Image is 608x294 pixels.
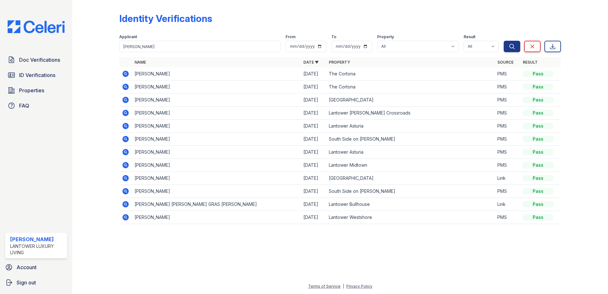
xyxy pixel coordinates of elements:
[377,34,394,39] label: Property
[3,20,70,33] img: CE_Logo_Blue-a8612792a0a2168367f1c8372b55b34899dd931a85d93a1a3d3e32e68fde9ad4.png
[523,136,553,142] div: Pass
[495,120,520,133] td: PMS
[132,120,301,133] td: [PERSON_NAME]
[132,133,301,146] td: [PERSON_NAME]
[495,107,520,120] td: PMS
[495,159,520,172] td: PMS
[132,107,301,120] td: [PERSON_NAME]
[301,120,326,133] td: [DATE]
[132,198,301,211] td: [PERSON_NAME] [PERSON_NAME] GRAS [PERSON_NAME]
[523,71,553,77] div: Pass
[132,211,301,224] td: [PERSON_NAME]
[523,84,553,90] div: Pass
[301,198,326,211] td: [DATE]
[132,146,301,159] td: [PERSON_NAME]
[19,102,29,109] span: FAQ
[3,276,70,289] a: Sign out
[19,56,60,64] span: Doc Verifications
[132,80,301,94] td: [PERSON_NAME]
[308,284,341,289] a: Terms of Service
[326,172,495,185] td: [GEOGRAPHIC_DATA]
[132,185,301,198] td: [PERSON_NAME]
[523,175,553,181] div: Pass
[301,185,326,198] td: [DATE]
[326,185,495,198] td: South Side on [PERSON_NAME]
[495,146,520,159] td: PMS
[495,211,520,224] td: PMS
[495,198,520,211] td: Link
[523,214,553,220] div: Pass
[523,149,553,155] div: Pass
[301,107,326,120] td: [DATE]
[301,172,326,185] td: [DATE]
[119,34,137,39] label: Applicant
[286,34,295,39] label: From
[495,172,520,185] td: Link
[3,261,70,274] a: Account
[523,162,553,168] div: Pass
[331,34,336,39] label: To
[326,94,495,107] td: [GEOGRAPHIC_DATA]
[135,60,146,65] a: Name
[523,188,553,194] div: Pass
[495,80,520,94] td: PMS
[19,87,44,94] span: Properties
[301,94,326,107] td: [DATE]
[5,99,67,112] a: FAQ
[495,133,520,146] td: PMS
[464,34,475,39] label: Result
[523,97,553,103] div: Pass
[326,80,495,94] td: The Cortona
[132,172,301,185] td: [PERSON_NAME]
[495,67,520,80] td: PMS
[301,133,326,146] td: [DATE]
[495,185,520,198] td: PMS
[5,84,67,97] a: Properties
[301,159,326,172] td: [DATE]
[346,284,372,289] a: Privacy Policy
[301,80,326,94] td: [DATE]
[10,243,65,256] div: Lantower Luxury Living
[326,198,495,211] td: Lantower Bullhouse
[17,263,37,271] span: Account
[343,284,344,289] div: |
[326,120,495,133] td: Lantower Asturia
[119,13,212,24] div: Identity Verifications
[301,146,326,159] td: [DATE]
[326,211,495,224] td: Lantower Westshore
[132,67,301,80] td: [PERSON_NAME]
[17,279,36,286] span: Sign out
[301,67,326,80] td: [DATE]
[329,60,350,65] a: Property
[523,60,538,65] a: Result
[132,94,301,107] td: [PERSON_NAME]
[303,60,319,65] a: Date ▼
[326,107,495,120] td: Lantower [PERSON_NAME] Crossroads
[326,67,495,80] td: The Cortona
[10,235,65,243] div: [PERSON_NAME]
[497,60,514,65] a: Source
[326,159,495,172] td: Lantower Midtown
[326,133,495,146] td: South Side on [PERSON_NAME]
[119,41,280,52] input: Search by name or phone number
[523,201,553,207] div: Pass
[132,159,301,172] td: [PERSON_NAME]
[19,71,55,79] span: ID Verifications
[301,211,326,224] td: [DATE]
[523,110,553,116] div: Pass
[495,94,520,107] td: PMS
[326,146,495,159] td: Lantower Asturia
[5,53,67,66] a: Doc Verifications
[523,123,553,129] div: Pass
[5,69,67,81] a: ID Verifications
